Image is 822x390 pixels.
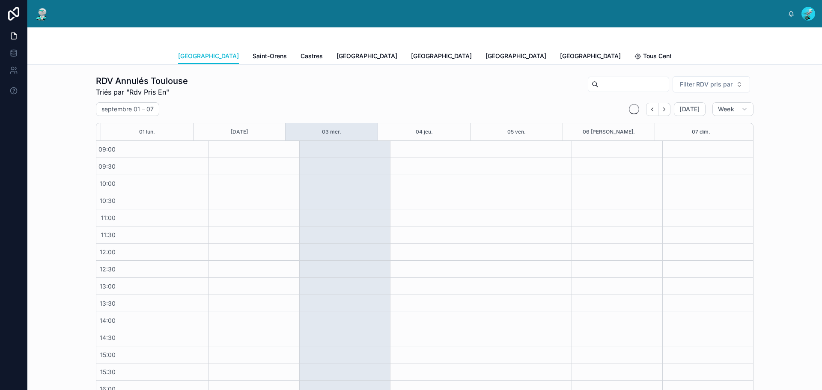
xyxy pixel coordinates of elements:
span: 11:30 [99,231,118,238]
span: 10:00 [98,180,118,187]
span: Saint-Orens [253,52,287,60]
span: Castres [301,52,323,60]
span: [GEOGRAPHIC_DATA] [337,52,397,60]
span: 11:00 [99,214,118,221]
a: [GEOGRAPHIC_DATA] [560,48,621,65]
button: [DATE] [231,123,248,140]
button: 03 mer. [322,123,341,140]
span: Triés par "Rdv Pris En" [96,87,188,97]
span: 15:30 [98,368,118,375]
img: App logo [34,7,50,21]
a: Tous Centres [634,48,681,65]
h2: septembre 01 – 07 [101,105,154,113]
span: [GEOGRAPHIC_DATA] [560,52,621,60]
div: scrollable content [57,4,788,8]
button: 05 ven. [507,123,526,140]
span: 10:30 [98,197,118,204]
span: Week [718,105,734,113]
span: [GEOGRAPHIC_DATA] [485,52,546,60]
button: [DATE] [674,102,705,116]
a: Castres [301,48,323,65]
span: 12:00 [98,248,118,256]
span: [GEOGRAPHIC_DATA] [411,52,472,60]
button: Back [646,103,658,116]
a: [GEOGRAPHIC_DATA] [337,48,397,65]
span: 14:00 [98,317,118,324]
span: 15:00 [98,351,118,358]
span: 09:30 [96,163,118,170]
a: Saint-Orens [253,48,287,65]
h1: RDV Annulés Toulouse [96,75,188,87]
button: 04 jeu. [416,123,433,140]
span: 14:30 [98,334,118,341]
button: 06 [PERSON_NAME]. [583,123,635,140]
span: [GEOGRAPHIC_DATA] [178,52,239,60]
a: [GEOGRAPHIC_DATA] [178,48,239,65]
span: 09:00 [96,146,118,153]
button: 01 lun. [139,123,155,140]
button: Select Button [673,76,750,92]
a: [GEOGRAPHIC_DATA] [411,48,472,65]
span: 13:30 [98,300,118,307]
span: 13:00 [98,283,118,290]
span: Tous Centres [643,52,681,60]
button: 07 dim. [692,123,710,140]
span: [DATE] [679,105,700,113]
a: [GEOGRAPHIC_DATA] [485,48,546,65]
span: 12:30 [98,265,118,273]
button: Next [658,103,670,116]
span: Filter RDV pris par [680,80,733,89]
button: Week [712,102,753,116]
